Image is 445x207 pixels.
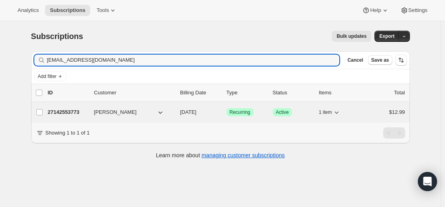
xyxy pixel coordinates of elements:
span: Analytics [18,7,39,14]
button: Save as [368,55,392,65]
div: Open Intercom Messenger [418,172,437,191]
button: Help [357,5,394,16]
p: Billing Date [180,89,220,97]
div: 27142553773[PERSON_NAME][DATE]SuccessRecurringSuccessActive1 item$12.99 [48,107,405,118]
p: Status [273,89,313,97]
button: Bulk updates [332,31,371,42]
p: Showing 1 to 1 of 1 [45,129,90,137]
span: $12.99 [389,109,405,115]
button: Analytics [13,5,43,16]
div: Type [226,89,266,97]
span: Subscriptions [50,7,85,14]
span: Export [379,33,394,39]
button: Sort the results [396,55,407,66]
span: Help [370,7,381,14]
div: IDCustomerBilling DateTypeStatusItemsTotal [48,89,405,97]
span: 1 item [319,109,332,115]
span: Subscriptions [31,32,83,41]
a: managing customer subscriptions [201,152,285,158]
button: Settings [396,5,432,16]
nav: Pagination [383,127,405,139]
span: Recurring [230,109,250,115]
span: Cancel [347,57,363,63]
p: 27142553773 [48,108,88,116]
button: Add filter [34,72,66,81]
input: Filter subscribers [47,55,340,66]
p: Total [394,89,405,97]
span: Settings [408,7,427,14]
span: Tools [96,7,109,14]
span: Save as [371,57,389,63]
button: Export [374,31,399,42]
span: [DATE] [180,109,197,115]
button: 1 item [319,107,341,118]
div: Items [319,89,359,97]
button: Subscriptions [45,5,90,16]
p: ID [48,89,88,97]
span: Active [276,109,289,115]
span: Bulk updates [337,33,366,39]
button: Tools [92,5,122,16]
span: Add filter [38,73,57,80]
button: Cancel [344,55,366,65]
button: [PERSON_NAME] [89,106,169,119]
span: [PERSON_NAME] [94,108,137,116]
p: Customer [94,89,174,97]
p: Learn more about [156,151,285,159]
